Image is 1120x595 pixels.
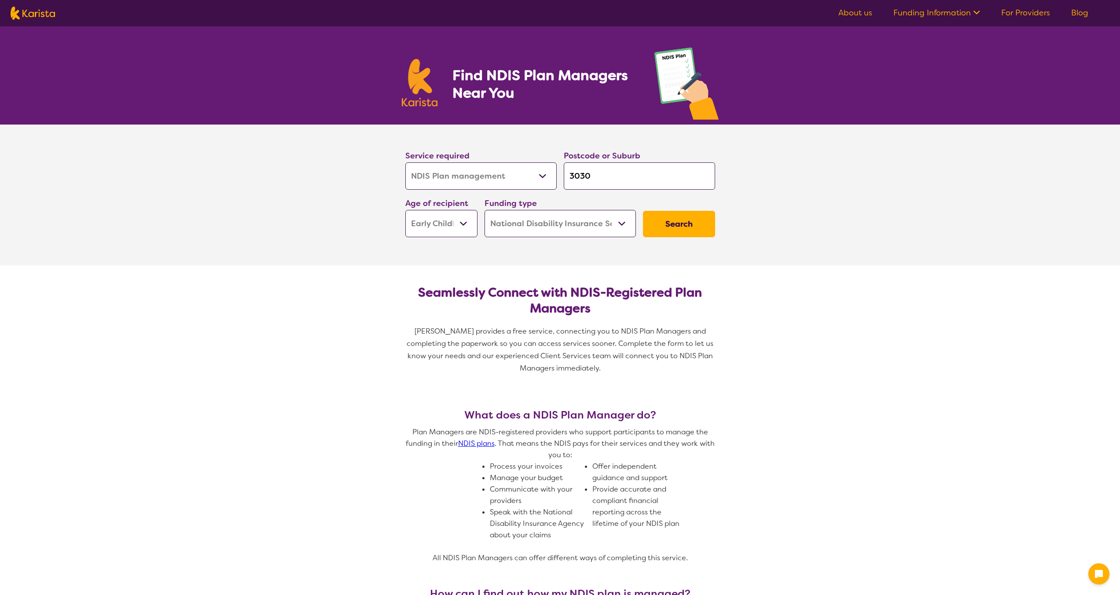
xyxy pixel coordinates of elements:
[1071,7,1088,18] a: Blog
[11,7,55,20] img: Karista logo
[452,66,636,102] h1: Find NDIS Plan Managers Near You
[490,472,585,484] li: Manage your budget
[407,327,715,373] span: [PERSON_NAME] provides a free service, connecting you to NDIS Plan Managers and completing the pa...
[402,426,719,461] p: Plan Managers are NDIS-registered providers who support participants to manage the funding in the...
[458,439,495,448] a: NDIS plans
[402,59,438,107] img: Karista logo
[592,461,688,484] li: Offer independent guidance and support
[1001,7,1050,18] a: For Providers
[490,484,585,507] li: Communicate with your providers
[405,198,468,209] label: Age of recipient
[643,211,715,237] button: Search
[405,151,470,161] label: Service required
[564,151,640,161] label: Postcode or Suburb
[838,7,872,18] a: About us
[490,461,585,472] li: Process your invoices
[654,48,719,125] img: plan-management
[564,162,715,190] input: Type
[485,198,537,209] label: Funding type
[490,507,585,541] li: Speak with the National Disability Insurance Agency about your claims
[402,409,719,421] h3: What does a NDIS Plan Manager do?
[893,7,980,18] a: Funding Information
[592,484,688,529] li: Provide accurate and compliant financial reporting across the lifetime of your NDIS plan
[412,285,708,316] h2: Seamlessly Connect with NDIS-Registered Plan Managers
[402,552,719,564] p: All NDIS Plan Managers can offer different ways of completing this service.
